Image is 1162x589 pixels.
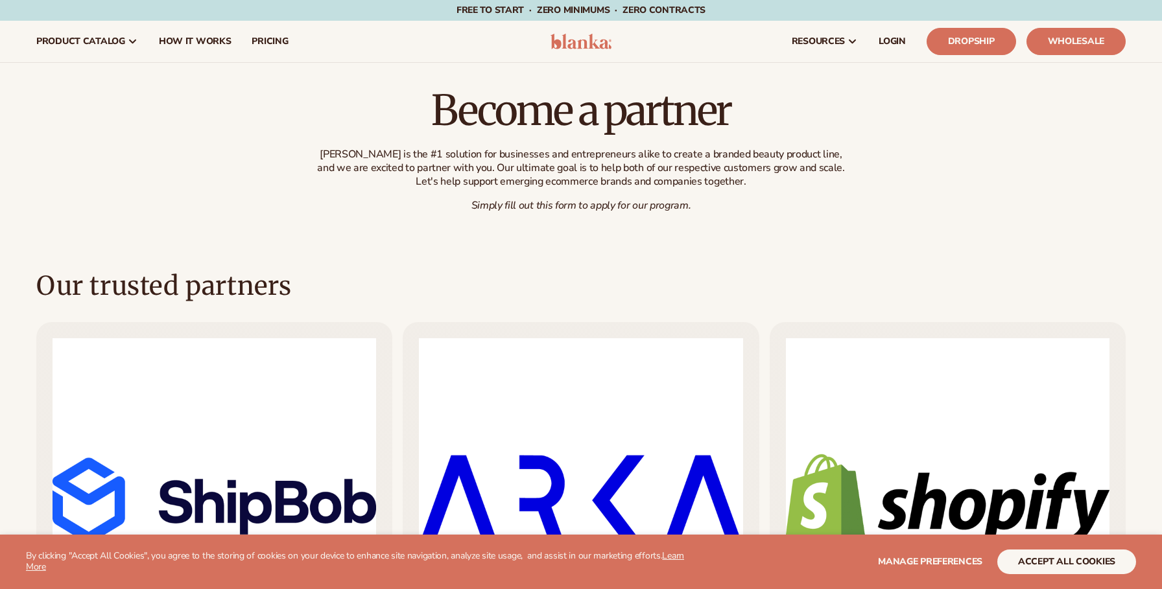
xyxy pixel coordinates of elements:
[792,36,845,47] span: resources
[781,21,868,62] a: resources
[159,36,231,47] span: How It Works
[997,549,1136,574] button: accept all cookies
[36,269,292,303] h2: Our trusted partners
[1026,28,1126,55] a: Wholesale
[456,4,705,16] span: Free to start · ZERO minimums · ZERO contracts
[471,198,691,213] em: Simply fill out this form to apply for our program.
[868,21,916,62] a: LOGIN
[312,148,850,188] p: [PERSON_NAME] is the #1 solution for businesses and entrepreneurs alike to create a branded beaut...
[252,36,288,47] span: pricing
[26,549,684,573] a: Learn More
[878,549,982,574] button: Manage preferences
[26,551,704,573] p: By clicking "Accept All Cookies", you agree to the storing of cookies on your device to enhance s...
[36,36,125,47] span: product catalog
[879,36,906,47] span: LOGIN
[927,28,1016,55] a: Dropship
[312,89,850,132] h1: Become a partner
[878,555,982,568] span: Manage preferences
[26,21,148,62] a: product catalog
[551,34,612,49] img: logo
[148,21,242,62] a: How It Works
[241,21,298,62] a: pricing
